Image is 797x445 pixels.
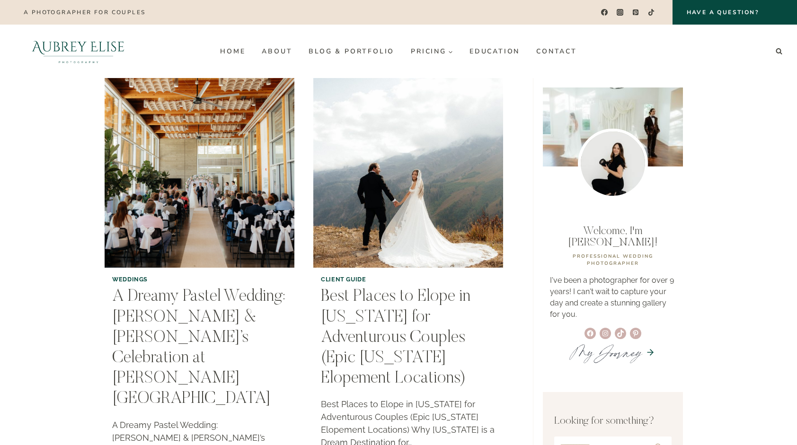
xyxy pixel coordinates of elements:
span: Pricing [411,48,453,55]
em: Journey [594,339,642,366]
a: Home [212,44,254,59]
img: Utah wedding photographer Aubrey Williams [578,129,648,199]
nav: Primary [212,44,585,59]
a: Education [461,44,528,59]
img: Best Places to Elope in Utah for Adventurous Couples (Epic Utah Elopement Locations) [313,78,503,268]
a: About [254,44,301,59]
a: Contact [528,44,585,59]
button: View Search Form [772,45,786,58]
a: MyJourney [571,339,642,366]
a: Pinterest [629,6,643,19]
p: Looking for something? [554,414,672,429]
img: Aubrey Elise Photography [11,25,145,78]
a: TikTok [645,6,658,19]
p: Welcome, I'm [PERSON_NAME]! [550,226,676,248]
a: Pricing [403,44,461,59]
a: A Dreamy Pastel Wedding: [PERSON_NAME] & [PERSON_NAME]’s Celebration at [PERSON_NAME][GEOGRAPHIC_... [112,288,285,408]
a: Instagram [613,6,627,19]
a: Blog & Portfolio [301,44,403,59]
img: A Dreamy Pastel Wedding: Anna & Aaron’s Celebration at Weber Basin Water Conservancy Learning Garden [105,78,294,268]
p: A photographer for couples [24,9,145,16]
a: Weddings [112,276,148,283]
p: professional WEDDING PHOTOGRAPHER [550,253,676,267]
a: Client Guide [321,276,366,283]
p: I've been a photographer for over 9 years! I can't wait to capture your day and create a stunning... [550,275,676,320]
a: Facebook [597,6,611,19]
a: Best Places to Elope in [US_STATE] for Adventurous Couples (Epic [US_STATE] Elopement Locations) [321,288,470,387]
